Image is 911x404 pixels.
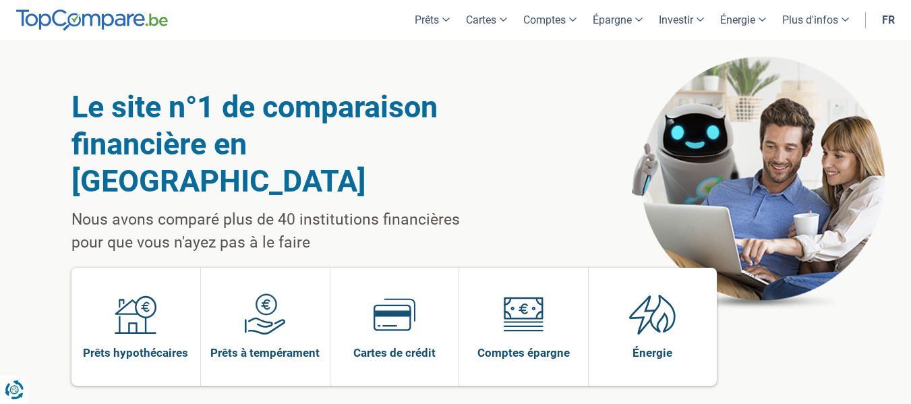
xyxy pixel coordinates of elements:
[210,345,320,360] span: Prêts à tempérament
[201,268,330,386] a: Prêts à tempérament Prêts à tempérament
[589,268,717,386] a: Énergie Énergie
[71,208,494,254] p: Nous avons comparé plus de 40 institutions financières pour que vous n'ayez pas à le faire
[71,268,201,386] a: Prêts hypothécaires Prêts hypothécaires
[477,345,570,360] span: Comptes épargne
[16,9,168,31] img: TopCompare
[83,345,188,360] span: Prêts hypothécaires
[633,345,672,360] span: Énergie
[629,293,676,335] img: Énergie
[115,293,156,335] img: Prêts hypothécaires
[353,345,436,360] span: Cartes de crédit
[71,88,494,200] h1: Le site n°1 de comparaison financière en [GEOGRAPHIC_DATA]
[459,268,588,386] a: Comptes épargne Comptes épargne
[330,268,459,386] a: Cartes de crédit Cartes de crédit
[244,293,286,335] img: Prêts à tempérament
[374,293,415,335] img: Cartes de crédit
[502,293,544,335] img: Comptes épargne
